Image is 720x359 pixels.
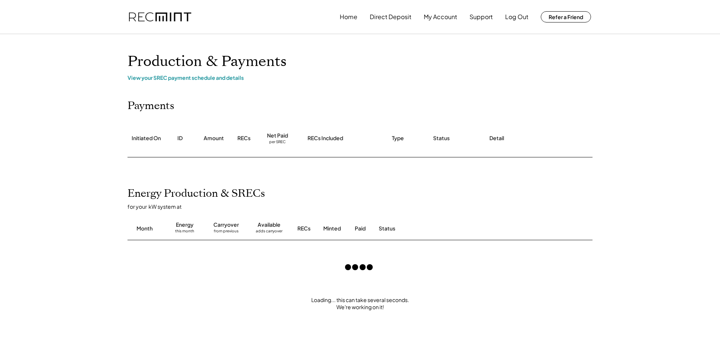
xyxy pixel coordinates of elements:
[297,225,310,232] div: RECs
[340,9,357,24] button: Home
[307,135,343,142] div: RECs Included
[129,12,191,22] img: recmint-logotype%403x.png
[127,100,174,112] h2: Payments
[176,221,193,229] div: Energy
[433,135,450,142] div: Status
[127,203,600,210] div: for your kW system at
[258,221,280,229] div: Available
[541,11,591,22] button: Refer a Friend
[127,53,592,70] h1: Production & Payments
[256,229,282,236] div: adds carryover
[237,135,250,142] div: RECs
[136,225,153,232] div: Month
[424,9,457,24] button: My Account
[370,9,411,24] button: Direct Deposit
[392,135,404,142] div: Type
[355,225,366,232] div: Paid
[120,296,600,311] div: Loading... this can take several seconds. We're working on it!
[379,225,506,232] div: Status
[127,187,265,200] h2: Energy Production & SRECs
[175,229,194,236] div: this month
[213,221,239,229] div: Carryover
[323,225,341,232] div: Minted
[204,135,224,142] div: Amount
[267,132,288,139] div: Net Paid
[489,135,504,142] div: Detail
[469,9,493,24] button: Support
[269,139,286,145] div: per SREC
[132,135,161,142] div: Initiated On
[177,135,183,142] div: ID
[214,229,238,236] div: from previous
[127,74,592,81] div: View your SREC payment schedule and details
[505,9,528,24] button: Log Out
